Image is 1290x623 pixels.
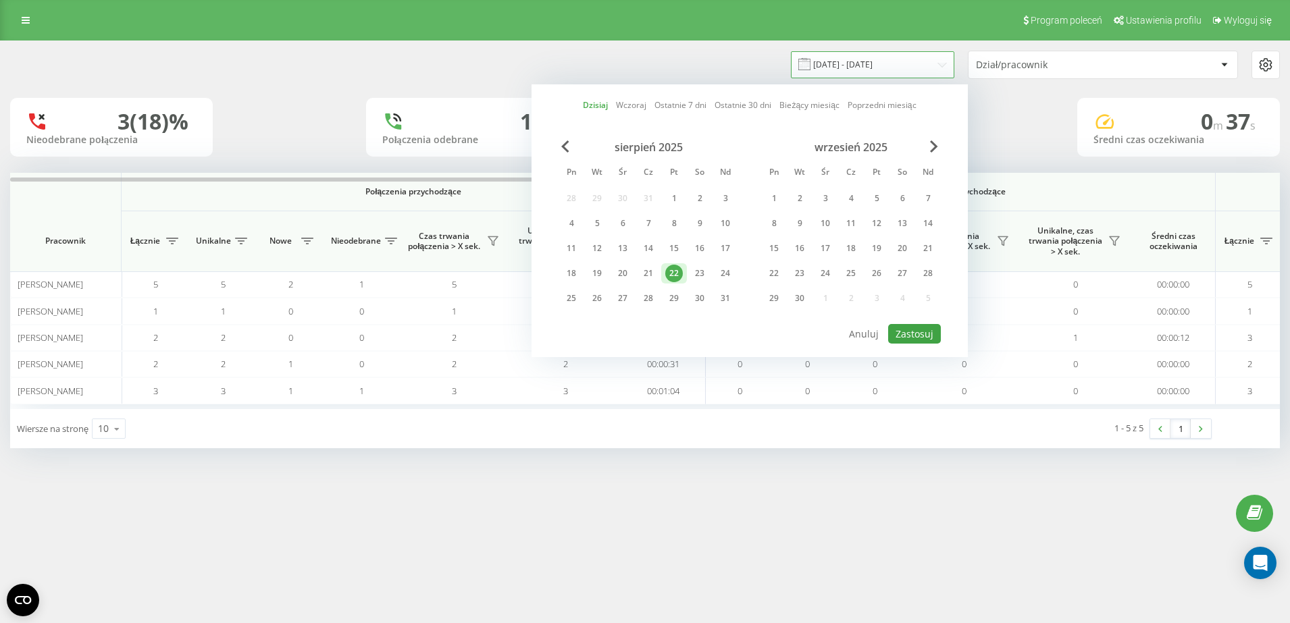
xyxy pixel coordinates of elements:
div: 12 [868,215,885,232]
span: 0 [873,385,877,397]
span: 2 [452,331,457,344]
div: wt 9 wrz 2025 [787,213,812,234]
span: 0 [738,358,742,370]
div: 12 [588,240,606,257]
div: 28 [919,265,937,282]
span: [PERSON_NAME] [18,278,83,290]
span: 2 [221,358,226,370]
div: 8 [665,215,683,232]
div: sob 13 wrz 2025 [889,213,915,234]
span: 0 [805,385,810,397]
div: 23 [791,265,808,282]
div: 14 [640,240,657,257]
span: 0 [1073,385,1078,397]
a: Dzisiaj [583,99,608,111]
div: pon 11 sie 2025 [559,238,584,259]
div: śr 6 sie 2025 [610,213,636,234]
div: 10 [817,215,834,232]
div: 11 [563,240,580,257]
span: 5 [221,278,226,290]
td: 00:00:00 [1131,298,1216,324]
div: 30 [691,290,708,307]
span: 3 [563,385,568,397]
span: 3 [221,385,226,397]
abbr: sobota [892,163,912,184]
div: 29 [765,290,783,307]
div: 15 [665,240,683,257]
div: czw 11 wrz 2025 [838,213,864,234]
div: pt 1 sie 2025 [661,188,687,209]
span: Łącznie [128,236,162,246]
abbr: środa [815,163,835,184]
div: wt 26 sie 2025 [584,288,610,308]
td: 00:00:00 [1131,351,1216,377]
div: 30 [791,290,808,307]
div: 7 [919,190,937,207]
div: pt 19 wrz 2025 [864,238,889,259]
div: 2 [791,190,808,207]
span: Wyloguj się [1224,15,1272,26]
div: pt 26 wrz 2025 [864,263,889,283]
div: 24 [817,265,834,282]
span: 3 [1247,385,1252,397]
div: 27 [614,290,631,307]
div: czw 28 sie 2025 [636,288,661,308]
div: 13 [520,109,544,134]
div: 21 [640,265,657,282]
span: Ustawienia profilu [1126,15,1202,26]
span: Unikalne, czas trwania połączenia > X sek. [1027,225,1104,257]
div: sob 2 sie 2025 [687,188,713,209]
div: wt 12 sie 2025 [584,238,610,259]
span: 0 [962,385,966,397]
div: 1 [665,190,683,207]
div: pon 29 wrz 2025 [761,288,787,308]
div: śr 20 sie 2025 [610,263,636,283]
abbr: czwartek [638,163,659,184]
span: Unikalne, czas trwania połączenia > X sek. [517,225,594,257]
div: sob 30 sie 2025 [687,288,713,308]
div: pon 25 sie 2025 [559,288,584,308]
span: 2 [563,358,568,370]
td: 00:00:12 [1131,325,1216,351]
div: 3 [717,190,734,207]
span: 5 [452,278,457,290]
span: 0 [288,331,293,344]
div: 26 [588,290,606,307]
span: 0 [359,358,364,370]
div: sob 9 sie 2025 [687,213,713,234]
div: 11 [842,215,860,232]
abbr: poniedziałek [561,163,582,184]
div: 10 [717,215,734,232]
div: ndz 24 sie 2025 [713,263,738,283]
div: 17 [817,240,834,257]
span: 2 [288,278,293,290]
td: 00:00:00 [1131,271,1216,298]
div: sob 23 sie 2025 [687,263,713,283]
div: 15 [765,240,783,257]
span: [PERSON_NAME] [18,331,83,344]
abbr: środa [613,163,633,184]
div: wrzesień 2025 [761,140,941,154]
span: 0 [805,358,810,370]
div: śr 13 sie 2025 [610,238,636,259]
div: ndz 7 wrz 2025 [915,188,941,209]
div: pon 1 wrz 2025 [761,188,787,209]
span: 2 [153,331,158,344]
div: ndz 3 sie 2025 [713,188,738,209]
span: 37 [1226,107,1256,136]
a: Wczoraj [616,99,646,111]
span: Czas trwania połączenia > X sek. [405,231,483,252]
a: Bieżący miesiąc [779,99,839,111]
div: 18 [563,265,580,282]
div: ndz 10 sie 2025 [713,213,738,234]
span: 0 [873,358,877,370]
div: 31 [717,290,734,307]
div: 9 [691,215,708,232]
span: 1 [153,305,158,317]
span: 0 [1201,107,1226,136]
span: Łącznie [1222,236,1256,246]
span: Previous Month [561,140,569,153]
div: 26 [868,265,885,282]
span: Program poleceń [1031,15,1102,26]
button: Open CMP widget [7,584,39,616]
